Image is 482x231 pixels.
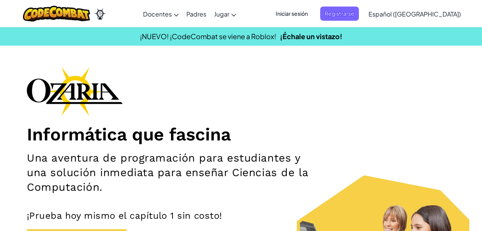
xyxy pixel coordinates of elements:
[27,210,455,221] p: ¡Prueba hoy mismo el capítulo 1 sin costo!
[280,32,342,41] a: ¡Échale un vistazo!
[94,8,106,20] img: Ozaria
[368,10,461,18] span: Español ([GEOGRAPHIC_DATA])
[27,151,314,195] h2: Una aventura de programación para estudiantes y una solución inmediata para enseñar Ciencias de l...
[143,10,172,18] span: Docentes
[140,32,276,41] span: ¡NUEVO! ¡CodeCombat se viene a Roblox!
[27,124,455,145] h1: Informática que fascina
[365,3,465,24] a: Español ([GEOGRAPHIC_DATA])
[214,10,229,18] span: Jugar
[210,3,240,24] a: Jugar
[139,3,183,24] a: Docentes
[183,3,210,24] a: Padres
[320,7,359,21] button: Registrarse
[27,67,123,116] img: Ozaria branding logo
[23,6,90,21] img: CodeCombat logo
[271,7,313,21] button: Iniciar sesión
